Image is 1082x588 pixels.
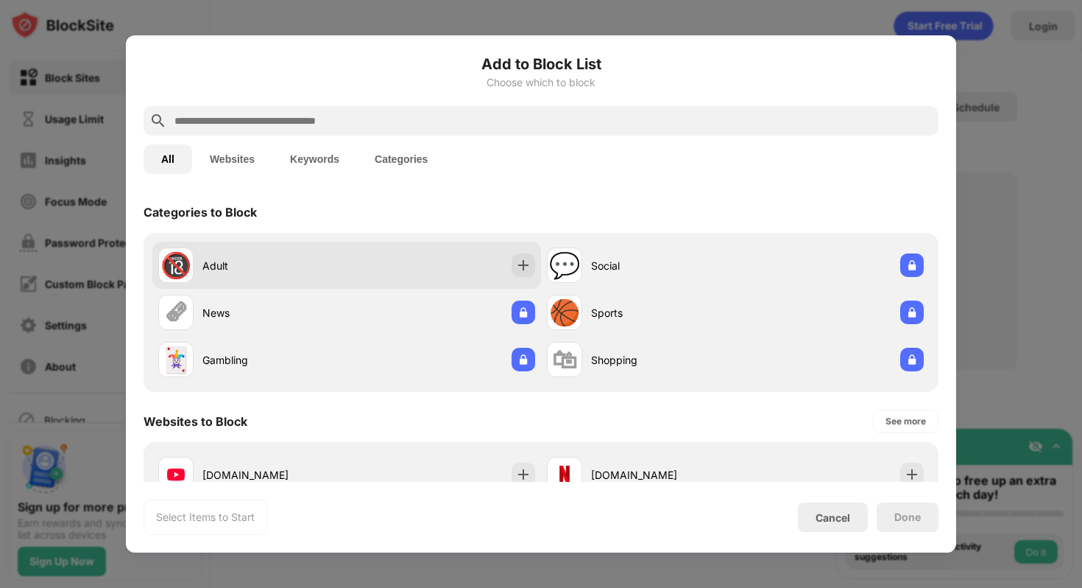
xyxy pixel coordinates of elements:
div: News [202,305,347,321]
div: Done [894,511,921,523]
div: Categories to Block [144,205,257,220]
div: Sports [591,305,735,321]
div: 🃏 [160,345,191,375]
div: Cancel [816,511,850,524]
div: 💬 [549,251,580,281]
div: Shopping [591,352,735,368]
h6: Add to Block List [144,53,938,75]
div: Adult [202,258,347,273]
img: search.svg [149,112,167,130]
div: Select Items to Start [156,510,255,525]
div: Choose which to block [144,77,938,88]
button: Keywords [272,144,357,174]
div: See more [885,414,926,429]
div: [DOMAIN_NAME] [591,467,735,483]
button: Categories [357,144,445,174]
div: 🛍 [552,345,577,375]
div: 🔞 [160,251,191,281]
button: All [144,144,192,174]
div: [DOMAIN_NAME] [202,467,347,483]
div: Social [591,258,735,273]
div: Websites to Block [144,414,247,429]
div: 🗞 [163,298,188,328]
img: favicons [167,466,185,483]
div: Gambling [202,352,347,368]
img: favicons [556,466,573,483]
div: 🏀 [549,298,580,328]
button: Websites [192,144,272,174]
